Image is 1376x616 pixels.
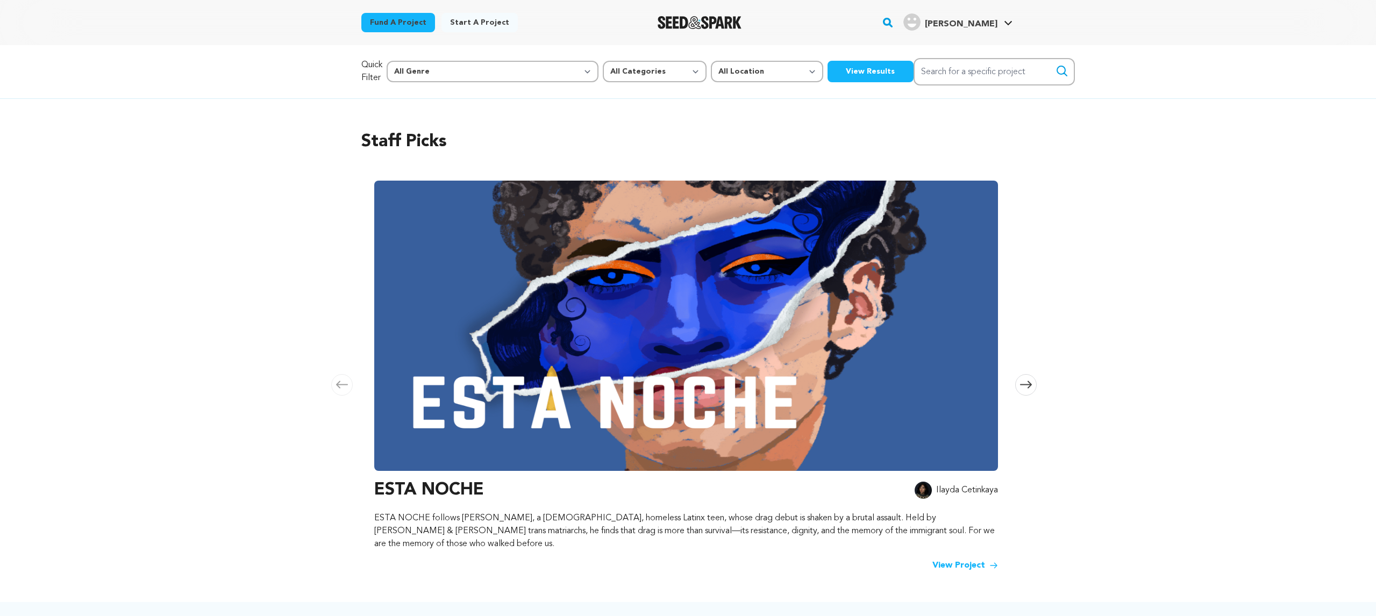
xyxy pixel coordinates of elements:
a: Shailene L.'s Profile [901,11,1015,31]
p: ESTA NOCHE follows [PERSON_NAME], a [DEMOGRAPHIC_DATA], homeless Latinx teen, whose drag debut is... [374,512,998,550]
img: user.png [903,13,921,31]
h2: Staff Picks [361,129,1015,155]
a: Start a project [441,13,518,32]
div: Shailene L.'s Profile [903,13,997,31]
button: View Results [828,61,914,82]
img: 2560246e7f205256.jpg [915,482,932,499]
a: Fund a project [361,13,435,32]
p: Ilayda Cetinkaya [936,484,998,497]
span: [PERSON_NAME] [925,20,997,28]
img: ESTA NOCHE image [374,181,998,471]
input: Search for a specific project [914,58,1075,85]
a: Seed&Spark Homepage [658,16,742,29]
span: Shailene L.'s Profile [901,11,1015,34]
a: View Project [932,559,998,572]
h3: ESTA NOCHE [374,477,484,503]
p: Quick Filter [361,59,382,84]
img: Seed&Spark Logo Dark Mode [658,16,742,29]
